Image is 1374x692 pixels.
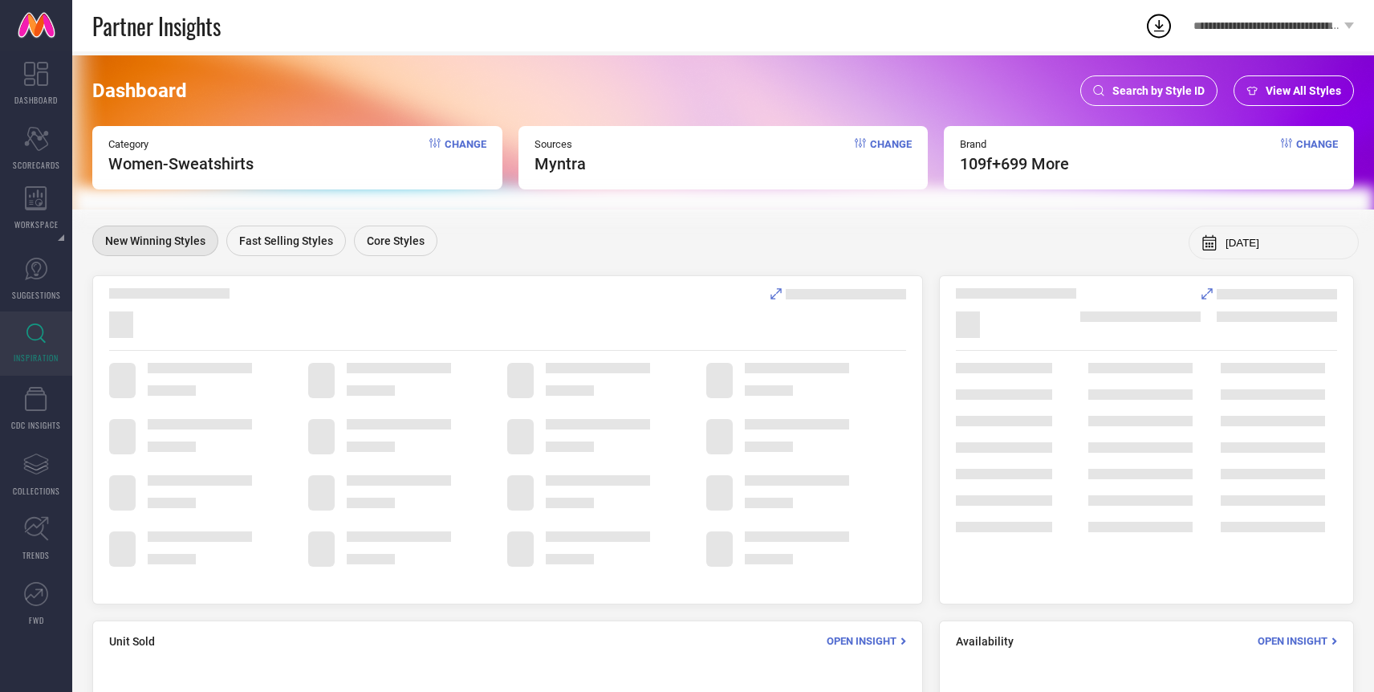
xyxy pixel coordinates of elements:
span: Availability [956,635,1014,648]
span: Women-Sweatshirts [108,154,254,173]
span: SUGGESTIONS [12,289,61,301]
span: Partner Insights [92,10,221,43]
span: New Winning Styles [105,234,205,247]
span: Dashboard [92,79,187,102]
span: Open Insight [1258,635,1327,647]
span: CDC INSIGHTS [11,419,61,431]
span: DASHBOARD [14,94,58,106]
div: Open download list [1144,11,1173,40]
span: TRENDS [22,549,50,561]
span: Fast Selling Styles [239,234,333,247]
span: Unit Sold [109,635,155,648]
div: Open Insight [1258,633,1337,649]
span: Sources [535,138,586,150]
span: COLLECTIONS [13,485,60,497]
span: SCORECARDS [13,159,60,171]
span: Open Insight [827,635,896,647]
input: Select month [1226,237,1346,249]
div: Open Insight [827,633,906,649]
span: Search by Style ID [1112,84,1205,97]
div: Analyse [1201,288,1337,299]
span: 109f +699 More [960,154,1069,173]
span: FWD [29,614,44,626]
span: WORKSPACE [14,218,59,230]
span: Core Styles [367,234,425,247]
span: Brand [960,138,1069,150]
span: Category [108,138,254,150]
span: myntra [535,154,586,173]
span: View All Styles [1266,84,1341,97]
span: INSPIRATION [14,352,59,364]
div: Analyse [770,288,906,299]
span: Change [870,138,912,173]
span: Change [1296,138,1338,173]
span: Change [445,138,486,173]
